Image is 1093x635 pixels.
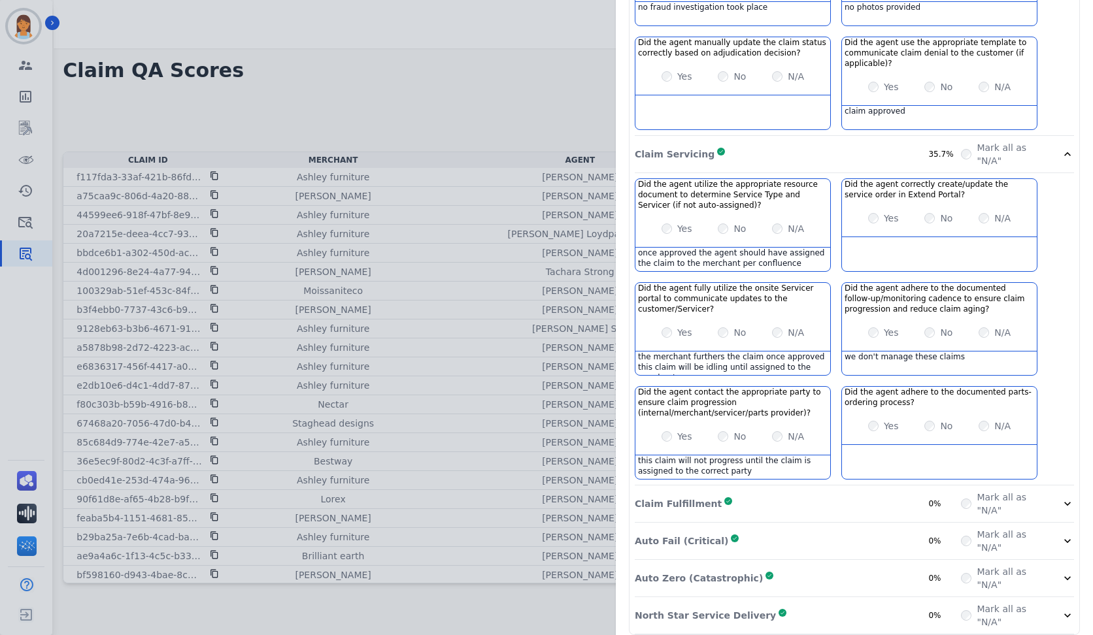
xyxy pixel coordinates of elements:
label: Yes [884,212,899,225]
div: claim approved [842,106,1037,129]
h3: Did the agent fully utilize the onsite Servicer portal to communicate updates to the customer/Ser... [638,283,828,314]
label: N/A [994,80,1011,93]
h3: Did the agent adhere to the documented parts-ordering process? [845,387,1034,408]
label: No [940,419,952,432]
p: Auto Zero (Catastrophic) [635,572,763,585]
label: N/A [994,326,1011,339]
h3: Did the agent use the appropriate template to communicate claim denial to the customer (if applic... [845,37,1034,69]
label: N/A [788,70,804,83]
div: 0% [928,573,961,583]
div: we don't manage these claims [842,351,1037,375]
label: Mark all as "N/A" [977,141,1045,167]
label: Yes [884,80,899,93]
label: Mark all as "N/A" [977,528,1045,554]
label: Yes [677,222,692,235]
p: Auto Fail (Critical) [635,534,728,547]
label: No [733,70,746,83]
div: no fraud investigation took place [635,2,830,25]
div: 35.7% [928,149,961,159]
label: N/A [994,212,1011,225]
label: No [733,326,746,339]
h3: Did the agent contact the appropriate party to ensure claim progression (internal/merchant/servic... [638,387,828,418]
label: Mark all as "N/A" [977,565,1045,591]
label: Yes [884,326,899,339]
p: Claim Servicing [635,148,715,161]
label: No [940,80,952,93]
div: this claim will not progress until the claim is assigned to the correct party [635,455,830,479]
label: N/A [788,222,804,235]
div: 0% [928,610,961,621]
div: once approved the agent should have assigned the claim to the merchant per confluence [635,248,830,271]
div: no photos provided [842,2,1037,25]
label: Yes [677,326,692,339]
label: Yes [677,70,692,83]
div: 0% [928,498,961,509]
label: N/A [788,326,804,339]
label: Mark all as "N/A" [977,491,1045,517]
label: No [940,212,952,225]
h3: Did the agent manually update the claim status correctly based on adjudication decision? [638,37,828,58]
label: Yes [884,419,899,432]
p: Claim Fulfillment [635,497,722,510]
label: No [733,222,746,235]
div: 0% [928,536,961,546]
h3: Did the agent correctly create/update the service order in Extend Portal? [845,179,1034,200]
label: N/A [788,430,804,443]
label: Mark all as "N/A" [977,602,1045,628]
p: North Star Service Delivery [635,609,776,622]
h3: Did the agent adhere to the documented follow-up/monitoring cadence to ensure claim progression a... [845,283,1034,314]
label: No [733,430,746,443]
label: N/A [994,419,1011,432]
label: Yes [677,430,692,443]
label: No [940,326,952,339]
h3: Did the agent utilize the appropriate resource document to determine Service Type and Servicer (i... [638,179,828,210]
div: the merchant furthers the claim once approved this claim will be idling until assigned to the mer... [635,351,830,375]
